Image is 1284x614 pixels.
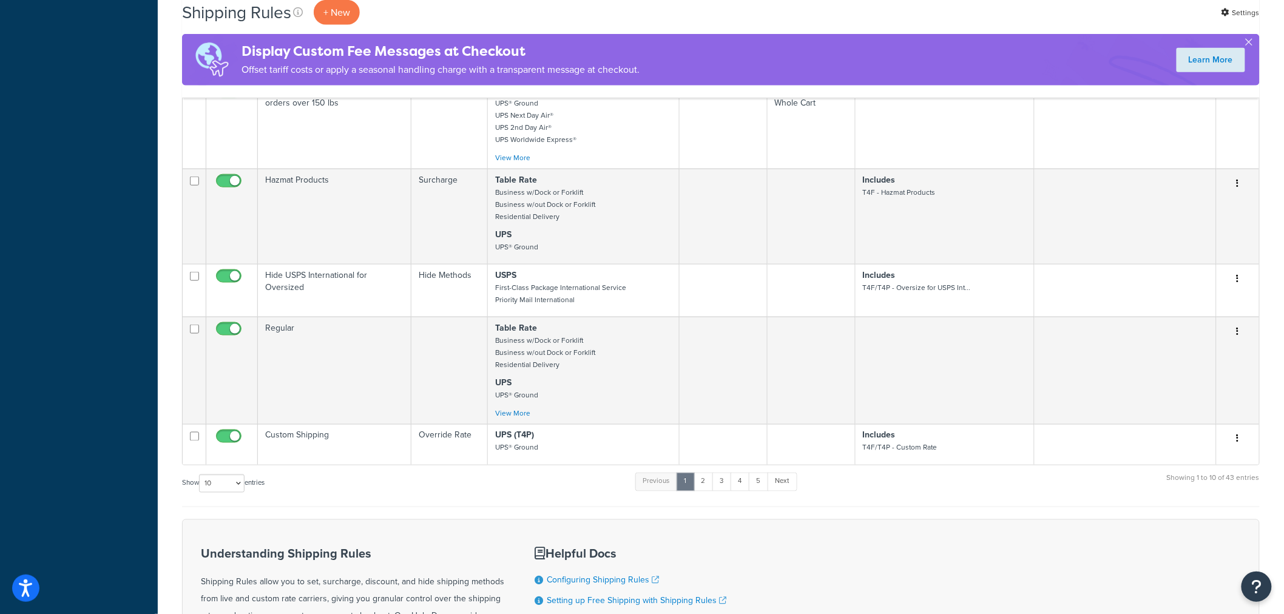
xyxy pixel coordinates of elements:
[182,474,265,493] label: Show entries
[731,473,750,491] a: 4
[495,335,595,370] small: Business w/Dock or Forklift Business w/out Dock or Forklift Residential Delivery
[242,61,640,78] p: Offset tariff costs or apply a seasonal handling charge with a transparent message at checkout.
[201,547,504,561] h3: Understanding Shipping Rules
[199,474,245,493] select: Showentries
[258,264,411,317] td: Hide USPS International for Oversized
[495,282,626,305] small: First-Class Package International Service Priority Mail International
[495,228,512,241] strong: UPS
[495,152,530,163] a: View More
[182,34,242,86] img: duties-banner-06bc72dcb5fe05cb3f9472aba00be2ae8eb53ab6f0d8bb03d382ba314ac3c341.png
[495,174,537,186] strong: Table Rate
[863,282,971,293] small: T4F/T4P - Oversize for USPS Int...
[495,408,530,419] a: View More
[863,429,896,442] strong: Includes
[535,547,734,561] h3: Helpful Docs
[495,98,576,145] small: UPS® Ground UPS Next Day Air® UPS 2nd Day Air® UPS Worldwide Express®
[1167,471,1260,498] div: Showing 1 to 10 of 43 entries
[1221,4,1260,21] a: Settings
[495,187,595,222] small: Business w/Dock or Forklift Business w/out Dock or Forklift Residential Delivery
[1177,48,1245,72] a: Learn More
[749,473,769,491] a: 5
[768,473,797,491] a: Next
[411,79,488,169] td: Hide Methods
[635,473,678,491] a: Previous
[242,41,640,61] h4: Display Custom Fee Messages at Checkout
[1242,572,1272,602] button: Open Resource Center
[712,473,732,491] a: 3
[768,79,856,169] td: Weight ≥ 149 for Whole Cart
[411,169,488,264] td: Surcharge
[863,269,896,282] strong: Includes
[495,429,534,442] strong: UPS (T4P)
[495,390,538,400] small: UPS® Ground
[258,79,411,169] td: Hide UPS & USPS Methods for orders over 150 lbs
[411,264,488,317] td: Hide Methods
[495,442,538,453] small: UPS® Ground
[677,473,695,491] a: 1
[411,424,488,465] td: Override Rate
[547,595,726,607] a: Setting up Free Shipping with Shipping Rules
[258,169,411,264] td: Hazmat Products
[495,322,537,334] strong: Table Rate
[182,1,291,24] h1: Shipping Rules
[495,269,516,282] strong: USPS
[863,442,938,453] small: T4F/T4P - Custom Rate
[258,424,411,465] td: Custom Shipping
[258,317,411,424] td: Regular
[863,174,896,186] strong: Includes
[863,187,936,198] small: T4F - Hazmat Products
[495,241,538,252] small: UPS® Ground
[1035,79,1217,169] td: 10
[547,574,659,587] a: Configuring Shipping Rules
[694,473,714,491] a: 2
[495,376,512,389] strong: UPS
